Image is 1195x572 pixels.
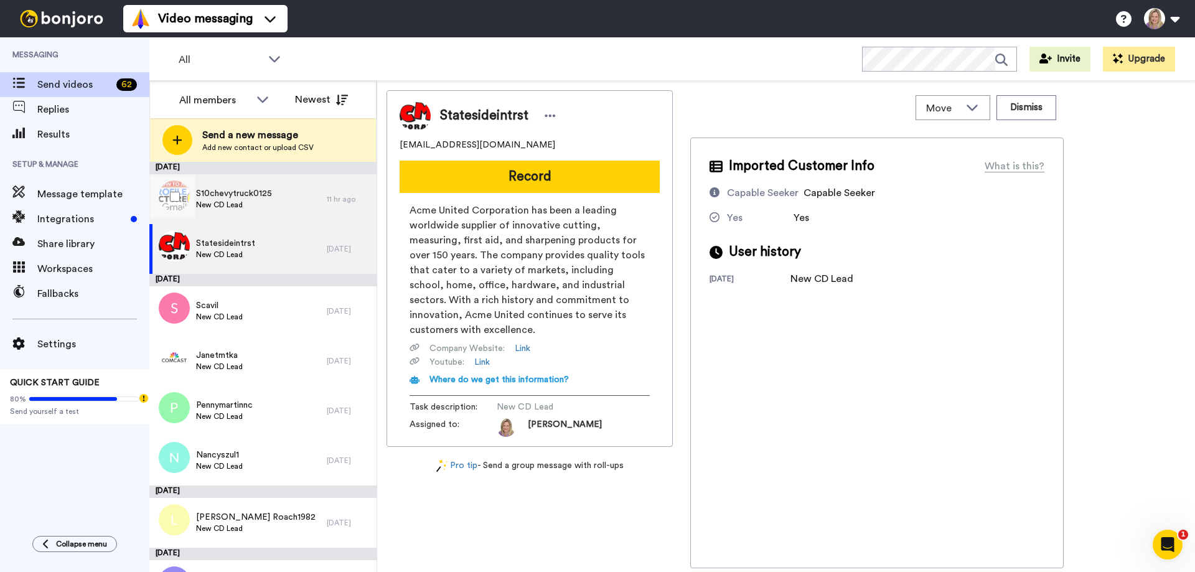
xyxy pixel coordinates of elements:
span: [PERSON_NAME] [528,418,602,437]
span: Collapse menu [56,539,107,549]
div: - Send a group message with roll-ups [387,459,673,472]
div: 62 [116,78,137,91]
img: p.png [159,392,190,423]
div: [DATE] [327,306,370,316]
img: bj-logo-header-white.svg [15,10,108,27]
span: Move [926,101,960,116]
div: [DATE] [710,274,790,286]
img: l.png [159,504,190,535]
div: All members [179,93,250,108]
span: Nancyszul1 [196,449,243,461]
span: Assigned to: [410,418,497,437]
span: User history [729,243,801,261]
div: [DATE] [327,518,370,528]
div: New CD Lead [790,271,853,286]
button: Upgrade [1103,47,1175,72]
span: Replies [37,102,149,117]
span: Settings [37,337,149,352]
span: Results [37,127,149,142]
span: Send a new message [202,128,314,143]
span: Scavil [196,299,243,312]
span: Where do we get this information? [429,375,569,384]
img: 3bdd4c3e-6aa3-4f49-b023-89232ae13868.png [159,342,190,373]
div: Capable Seeker [727,185,799,200]
div: [DATE] [149,548,377,560]
div: [DATE] [149,162,377,174]
span: Message template [37,187,149,202]
span: New CD Lead [196,200,272,210]
span: Youtube : [429,356,464,368]
img: caa05ba7-c00a-47ad-8439-b07d7f4d306b.jpg [159,230,190,261]
span: New CD Lead [497,401,615,413]
button: Dismiss [996,95,1056,120]
span: Acme United Corporation has been a leading worldwide supplier of innovative cutting, measuring, f... [410,203,650,337]
img: Image of Statesideintrst [400,100,431,131]
a: Link [474,356,490,368]
span: All [179,52,262,67]
span: Statesideintrst [196,237,255,250]
span: Integrations [37,212,126,227]
div: Tooltip anchor [138,393,149,404]
a: Link [515,342,530,355]
span: Capable Seeker [804,188,875,198]
div: [DATE] [149,274,377,286]
span: Statesideintrst [440,106,528,125]
div: Yes [727,210,743,225]
img: n.png [159,442,190,473]
span: New CD Lead [196,362,243,372]
div: [DATE] [327,456,370,466]
img: ACg8ocLO4NyZJ5GsTrqtSRhgkSKJwJHFEMZ5gbhCXU2QNYIwkSVc74ud=s96-c [497,418,515,437]
span: New CD Lead [196,461,243,471]
button: Invite [1029,47,1090,72]
button: Newest [286,87,357,112]
img: vm-color.svg [131,9,151,29]
span: Imported Customer Info [729,157,874,176]
div: [DATE] [149,485,377,498]
span: Fallbacks [37,286,149,301]
span: New CD Lead [196,411,253,421]
span: QUICK START GUIDE [10,378,100,387]
span: Send videos [37,77,111,92]
span: Company Website : [429,342,505,355]
div: 11 hr ago [327,194,370,204]
span: Workspaces [37,261,149,276]
div: What is this? [985,159,1044,174]
span: New CD Lead [196,312,243,322]
span: [PERSON_NAME] Roach1982 [196,511,316,523]
span: New CD Lead [196,523,316,533]
span: 80% [10,394,26,404]
span: 1 [1178,530,1188,540]
span: Add new contact or upload CSV [202,143,314,152]
img: magic-wand.svg [436,459,448,472]
span: Video messaging [158,10,253,27]
span: New CD Lead [196,250,255,260]
span: Task description : [410,401,497,413]
span: [EMAIL_ADDRESS][DOMAIN_NAME] [400,139,555,151]
button: Record [400,161,660,193]
img: s.png [159,293,190,324]
a: Pro tip [436,459,477,472]
span: Send yourself a test [10,406,139,416]
button: Collapse menu [32,536,117,552]
span: Yes [794,213,809,223]
div: [DATE] [327,356,370,366]
span: Share library [37,237,149,251]
span: S10chevytruck0125 [196,187,272,200]
iframe: Intercom live chat [1153,530,1183,560]
div: [DATE] [327,406,370,416]
div: [DATE] [327,244,370,254]
span: Pennymartinnc [196,399,253,411]
span: Janetmtka [196,349,243,362]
